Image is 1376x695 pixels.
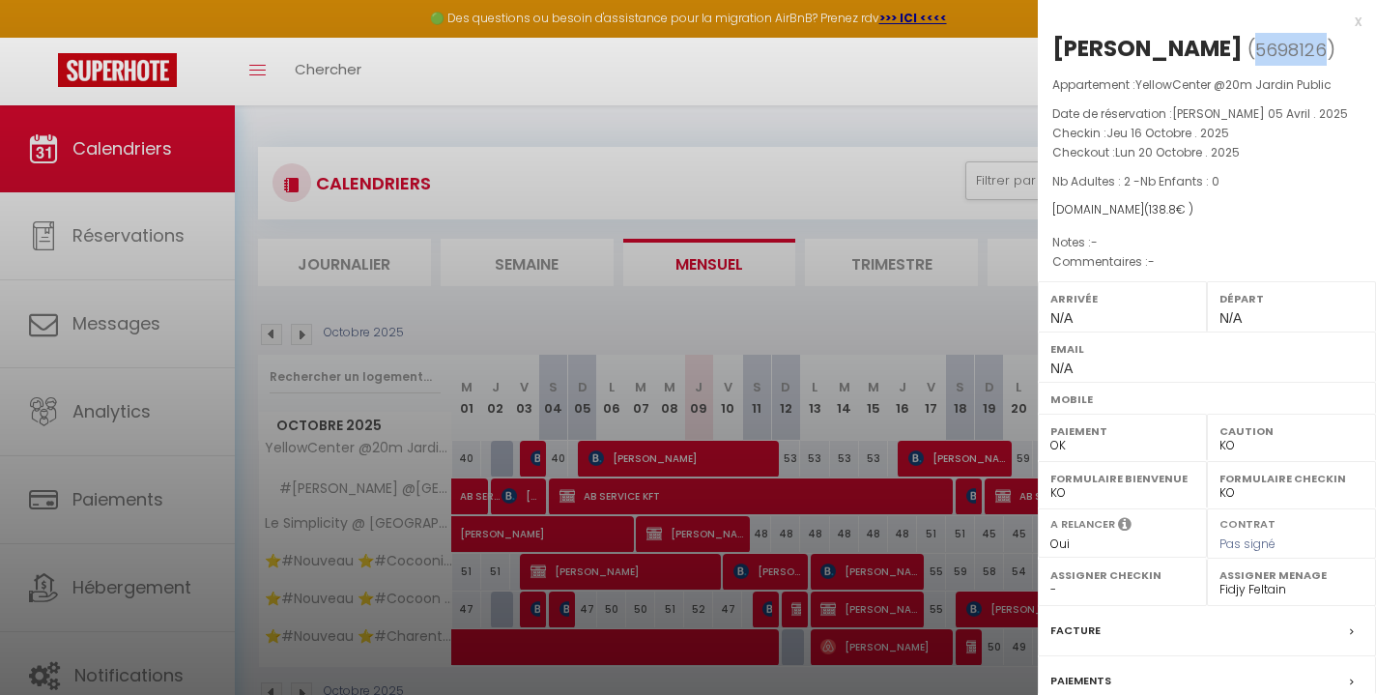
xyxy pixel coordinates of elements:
[1052,104,1362,124] p: Date de réservation :
[1050,671,1111,691] label: Paiements
[1118,516,1132,537] i: Sélectionner OUI si vous souhaiter envoyer les séquences de messages post-checkout
[1052,75,1362,95] p: Appartement :
[1050,339,1363,359] label: Email
[1219,310,1242,326] span: N/A
[1050,310,1073,326] span: N/A
[1247,36,1335,63] span: ( )
[1050,289,1194,308] label: Arrivée
[1144,201,1193,217] span: ( € )
[1115,144,1240,160] span: Lun 20 Octobre . 2025
[1219,469,1363,488] label: Formulaire Checkin
[1172,105,1348,122] span: [PERSON_NAME] 05 Avril . 2025
[1219,536,1276,552] span: Pas signé
[1052,201,1362,219] div: [DOMAIN_NAME]
[1219,289,1363,308] label: Départ
[1050,361,1073,376] span: N/A
[1050,621,1101,641] label: Facture
[1052,173,1219,189] span: Nb Adultes : 2 -
[1050,516,1115,533] label: A relancer
[1219,565,1363,585] label: Assigner Menage
[1140,173,1219,189] span: Nb Enfants : 0
[1148,253,1155,270] span: -
[1135,76,1332,93] span: YellowCenter @20m Jardin Public
[1052,33,1243,64] div: [PERSON_NAME]
[1052,143,1362,162] p: Checkout :
[1050,565,1194,585] label: Assigner Checkin
[1255,38,1327,62] span: 5698126
[1106,125,1229,141] span: Jeu 16 Octobre . 2025
[1091,234,1098,250] span: -
[1050,469,1194,488] label: Formulaire Bienvenue
[1050,421,1194,441] label: Paiement
[1219,516,1276,529] label: Contrat
[1052,233,1362,252] p: Notes :
[1050,390,1363,409] label: Mobile
[1219,421,1363,441] label: Caution
[1038,10,1362,33] div: x
[1149,201,1176,217] span: 138.8
[1052,252,1362,272] p: Commentaires :
[1052,124,1362,143] p: Checkin :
